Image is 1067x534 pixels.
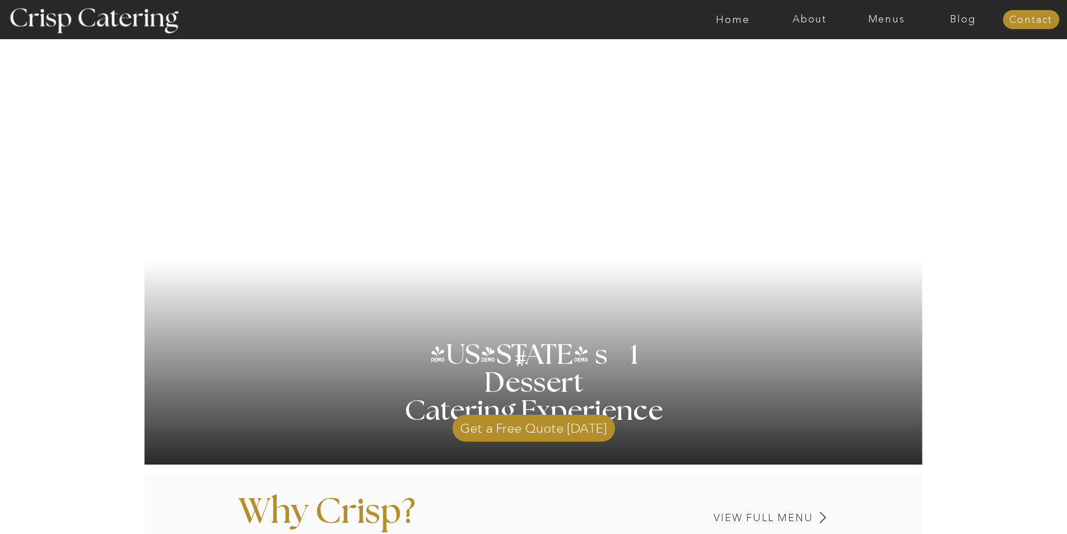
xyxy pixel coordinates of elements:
a: Menus [848,14,925,25]
h3: # [490,348,554,380]
iframe: podium webchat widget bubble [955,478,1067,534]
a: Contact [1003,15,1059,26]
a: Home [695,14,771,25]
a: Get a Free Quote [DATE] [453,409,615,442]
a: Blog [925,14,1001,25]
h3: ' [468,341,514,369]
h1: [US_STATE] s 1 Dessert Catering Experience [391,341,677,425]
a: About [771,14,848,25]
a: View Full Menu [636,513,813,523]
